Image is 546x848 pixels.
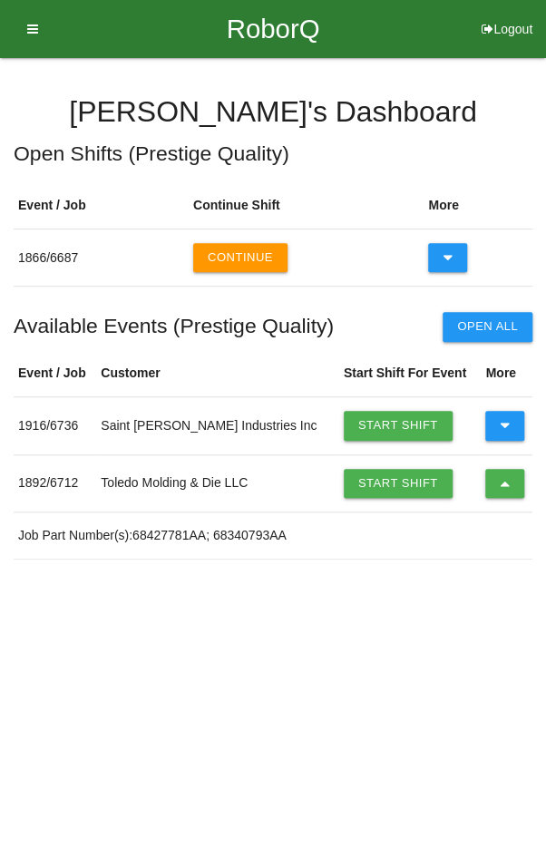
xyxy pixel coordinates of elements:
[14,142,532,165] h5: Open Shifts ( Prestige Quality )
[14,512,532,559] td: Job Part Number(s): 68427781AA; 68340793AA
[96,454,338,512] td: Toledo Molding & Die LLC
[14,315,334,337] h5: Available Events ( Prestige Quality )
[424,182,532,229] th: More
[344,411,453,440] a: Start Shift
[344,469,453,498] a: Start Shift
[14,96,532,128] h4: [PERSON_NAME] 's Dashboard
[14,397,96,454] td: 1916 / 6736
[443,312,532,341] button: Open All
[96,350,338,397] th: Customer
[14,182,189,229] th: Event / Job
[96,397,338,454] td: Saint [PERSON_NAME] Industries Inc
[14,350,96,397] th: Event / Job
[481,350,532,397] th: More
[339,350,482,397] th: Start Shift For Event
[189,182,424,229] th: Continue Shift
[14,454,96,512] td: 1892 / 6712
[14,229,189,287] td: 1866 / 6687
[193,243,288,272] button: Continue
